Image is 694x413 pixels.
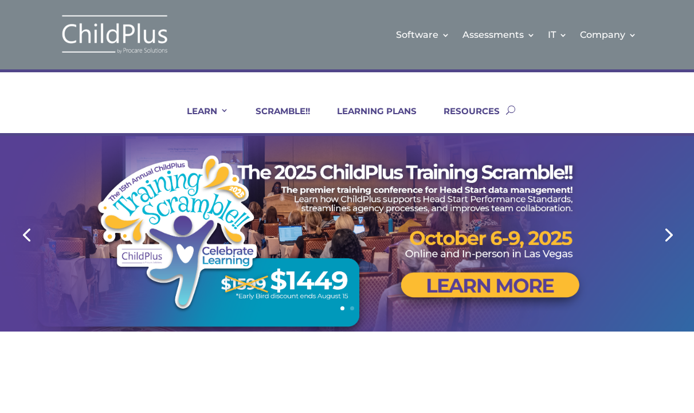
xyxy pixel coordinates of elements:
a: LEARNING PLANS [323,106,417,133]
a: Company [580,11,637,58]
a: SCRAMBLE!! [241,106,310,133]
a: Software [396,11,450,58]
a: IT [548,11,567,58]
a: LEARN [172,106,229,133]
a: RESOURCES [429,106,500,133]
a: Assessments [462,11,535,58]
a: 1 [340,306,344,310]
a: 2 [350,306,354,310]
